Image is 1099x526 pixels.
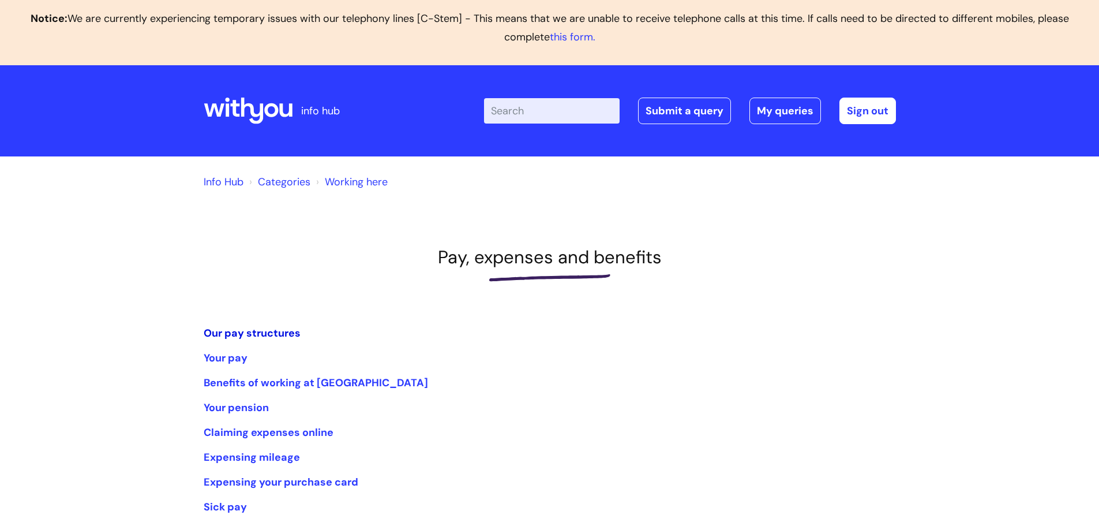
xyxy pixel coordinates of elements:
[9,9,1090,47] p: We are currently experiencing temporary issues with our telephony lines [C-Stem] - This means tha...
[31,12,67,25] b: Notice:
[204,450,300,464] a: Expensing mileage
[204,475,358,489] a: Expensing your purchase card
[204,376,428,390] a: Benefits of working at [GEOGRAPHIC_DATA]
[484,98,896,124] div: | -
[204,247,896,268] h1: Pay, expenses and benefits
[204,401,269,415] a: Your pension
[204,175,243,189] a: Info Hub
[749,98,821,124] a: My queries
[258,175,310,189] a: Categories
[204,351,247,365] a: Your pay
[638,98,731,124] a: Submit a query
[839,98,896,124] a: Sign out
[204,326,301,340] a: Our pay structures
[204,426,333,439] a: Claiming expenses online
[301,102,340,120] p: info hub
[484,98,620,124] input: Search
[246,173,310,191] li: Solution home
[325,175,388,189] a: Working here
[204,500,247,514] a: Sick pay
[313,173,388,191] li: Working here
[550,30,595,44] a: this form.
